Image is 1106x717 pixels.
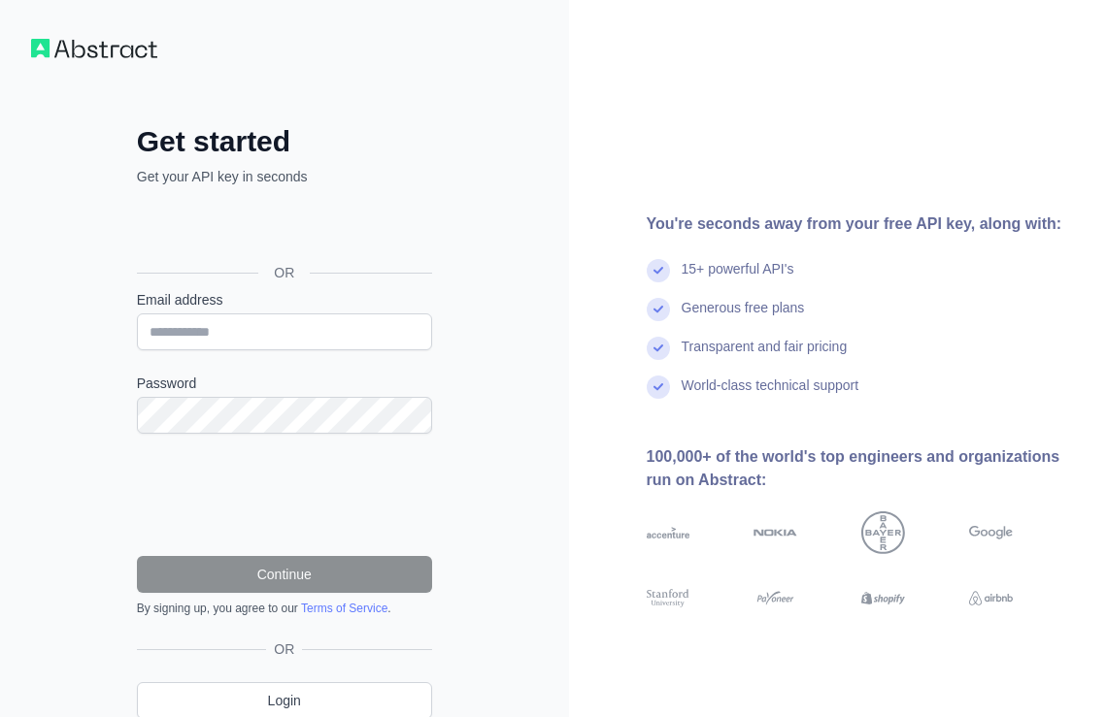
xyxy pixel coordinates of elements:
img: payoneer [754,587,797,608]
h2: Get started [137,124,432,159]
img: accenture [647,511,690,555]
img: Workflow [31,39,157,58]
div: Generous free plans [682,298,805,337]
iframe: Sign in with Google Button [127,208,438,250]
img: bayer [861,511,905,555]
img: nokia [754,511,797,555]
img: google [969,511,1013,555]
div: By signing up, you agree to our . [137,601,432,616]
iframe: reCAPTCHA [137,457,432,533]
p: Get your API key in seconds [137,167,432,186]
button: Continue [137,556,432,593]
img: check mark [647,259,670,282]
div: You're seconds away from your free API key, along with: [647,212,1076,236]
div: World-class technical support [682,375,859,414]
label: Password [137,374,432,393]
span: OR [266,639,302,659]
img: airbnb [969,587,1013,608]
img: shopify [861,587,905,608]
label: Email address [137,290,432,310]
div: Sign in with Google. Opens in new tab [137,208,428,250]
div: 100,000+ of the world's top engineers and organizations run on Abstract: [647,445,1076,492]
span: OR [258,263,310,282]
div: Transparent and fair pricing [682,337,848,375]
img: check mark [647,337,670,360]
img: check mark [647,298,670,321]
img: check mark [647,375,670,399]
div: 15+ powerful API's [682,259,794,298]
a: Terms of Service [301,602,387,615]
img: stanford university [647,587,690,608]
